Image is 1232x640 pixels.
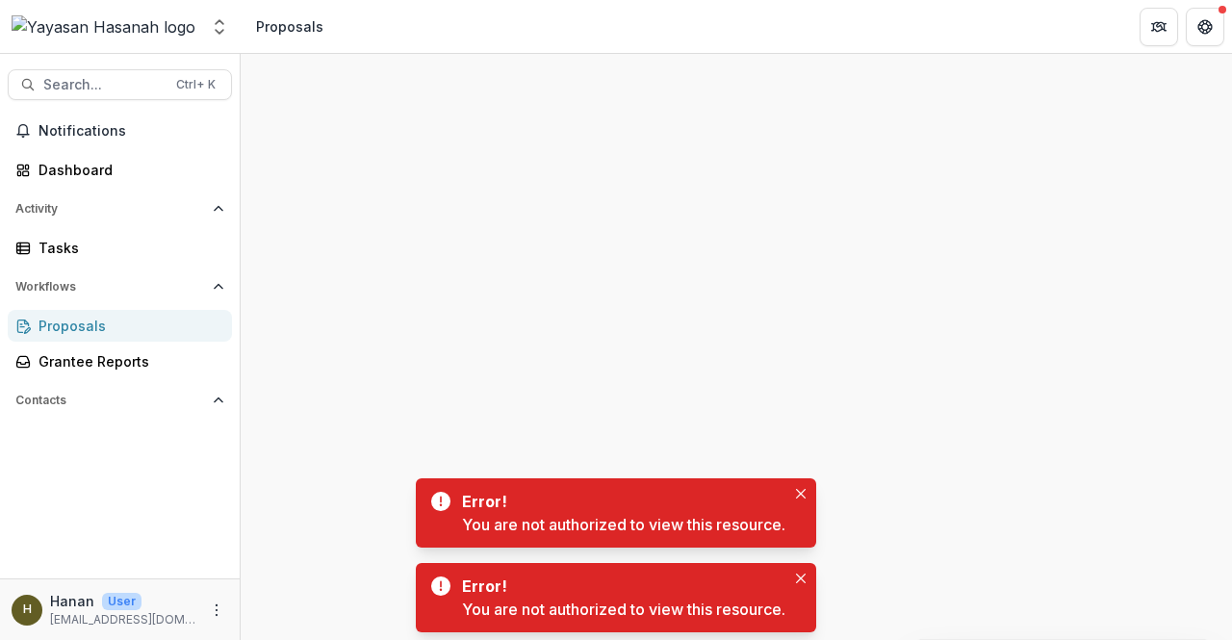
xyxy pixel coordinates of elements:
p: Hanan [50,591,94,611]
a: Dashboard [8,154,232,186]
span: Activity [15,202,205,216]
div: Error! [462,490,778,513]
div: Ctrl + K [172,74,219,95]
button: Partners [1140,8,1178,46]
div: Error! [462,575,778,598]
div: Dashboard [38,160,217,180]
span: Workflows [15,280,205,294]
button: Open Activity [8,193,232,224]
button: Close [789,482,812,505]
button: Search... [8,69,232,100]
span: Search... [43,77,165,93]
button: Get Help [1186,8,1224,46]
div: You are not authorized to view this resource. [462,513,785,536]
span: Notifications [38,123,224,140]
span: Contacts [15,394,205,407]
button: Close [789,567,812,590]
a: Tasks [8,232,232,264]
div: Grantee Reports [38,351,217,371]
p: User [102,593,141,610]
div: Tasks [38,238,217,258]
p: [EMAIL_ADDRESS][DOMAIN_NAME] [50,611,197,628]
div: Proposals [38,316,217,336]
a: Grantee Reports [8,346,232,377]
div: Proposals [256,16,323,37]
nav: breadcrumb [248,13,331,40]
button: Notifications [8,115,232,146]
button: Open Workflows [8,271,232,302]
div: Hanan [23,603,32,616]
button: Open Contacts [8,385,232,416]
img: Yayasan Hasanah logo [12,15,195,38]
a: Proposals [8,310,232,342]
button: Open entity switcher [206,8,233,46]
button: More [205,599,228,622]
div: You are not authorized to view this resource. [462,598,785,621]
